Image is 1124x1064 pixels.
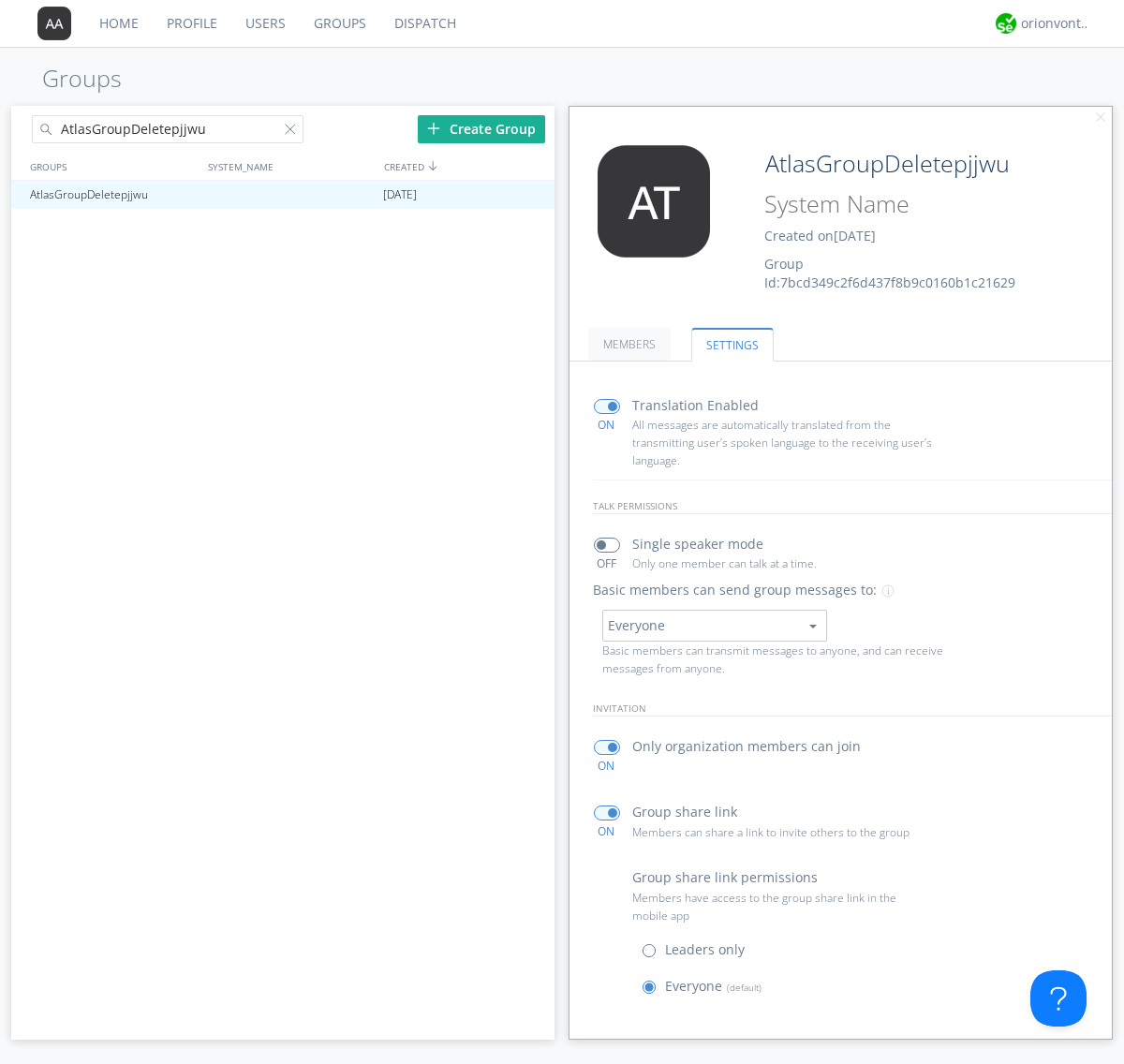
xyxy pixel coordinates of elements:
p: Only one member can talk at a time. [632,554,932,572]
div: ON [585,417,628,433]
p: Basic members can transmit messages to anyone, and can receive messages from anyone. [602,642,953,677]
img: 373638.png [37,7,71,40]
p: Group share link permissions [632,867,818,888]
p: Group share link [632,802,737,822]
span: [DATE] [383,181,417,209]
span: Created on [764,227,876,244]
div: OFF [585,555,628,571]
p: Translation Enabled [632,395,759,416]
img: plus.svg [427,122,440,135]
p: Single speaker mode [632,534,763,554]
div: CREATED [379,153,556,180]
p: Basic members can send group messages to: [593,580,877,600]
input: Group Name [758,145,1060,183]
p: Only organization members can join [632,736,861,757]
a: SETTINGS [691,328,774,362]
span: (default) [722,981,762,994]
input: Search groups [32,115,303,143]
a: MEMBERS [588,328,671,361]
p: Members can share a link to invite others to the group [632,823,932,841]
div: Create Group [418,115,545,143]
span: Group Id: 7bcd349c2f6d437f8b9c0160b1c21629 [764,255,1015,291]
input: System Name [758,186,1060,222]
p: invitation [593,701,1113,717]
span: [DATE] [834,227,876,244]
div: ON [585,823,628,839]
button: Everyone [602,610,827,642]
p: All messages are automatically translated from the transmitting user’s spoken language to the rec... [632,416,932,470]
p: talk permissions [593,498,1113,514]
img: cancel.svg [1094,111,1107,125]
img: 373638.png [584,145,724,258]
div: AtlasGroupDeletepjjwu [25,181,200,209]
div: ON [585,758,628,774]
p: Everyone [665,976,762,997]
p: Members have access to the group share link in the mobile app [632,889,932,924]
a: AtlasGroupDeletepjjwu[DATE] [11,181,555,209]
div: GROUPS [25,153,199,180]
p: Leaders only [665,939,745,960]
div: SYSTEM_NAME [203,153,379,180]
iframe: Toggle Customer Support [1030,970,1087,1027]
div: orionvontas+atlas+automation+org2 [1021,14,1091,33]
img: 29d36aed6fa347d5a1537e7736e6aa13 [996,13,1016,34]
